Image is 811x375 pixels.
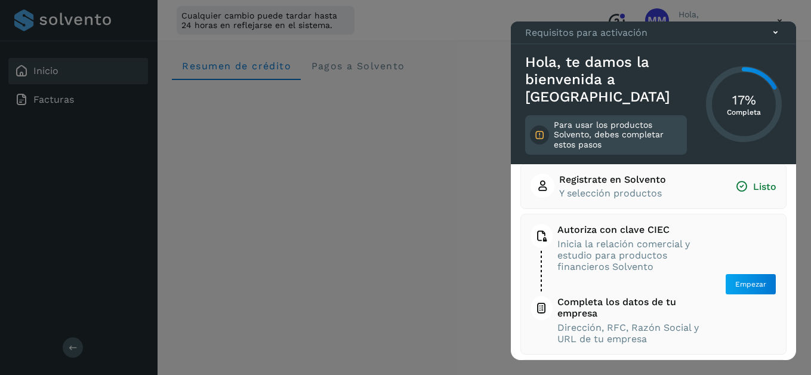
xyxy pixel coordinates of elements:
[557,322,702,345] span: Dirección, RFC, Razón Social y URL de tu empresa
[559,187,666,199] span: Y selección productos
[735,279,766,290] span: Empezar
[725,273,776,295] button: Empezar
[727,108,761,116] p: Completa
[557,238,702,273] span: Inicia la relación comercial y estudio para productos financieros Solvento
[554,120,682,150] p: Para usar los productos Solvento, debes completar estos pasos
[557,296,702,319] span: Completa los datos de tu empresa
[525,27,647,38] p: Requisitos para activación
[557,224,702,235] span: Autoriza con clave CIEC
[531,174,776,199] button: Registrate en SolventoY selección productosListo
[559,174,666,185] span: Registrate en Solvento
[525,54,687,105] h3: Hola, te damos la bienvenida a [GEOGRAPHIC_DATA]
[531,224,776,345] button: Autoriza con clave CIECInicia la relación comercial y estudio para productos financieros Solvento...
[511,21,796,44] div: Requisitos para activación
[735,180,776,193] span: Listo
[727,92,761,107] h3: 17%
